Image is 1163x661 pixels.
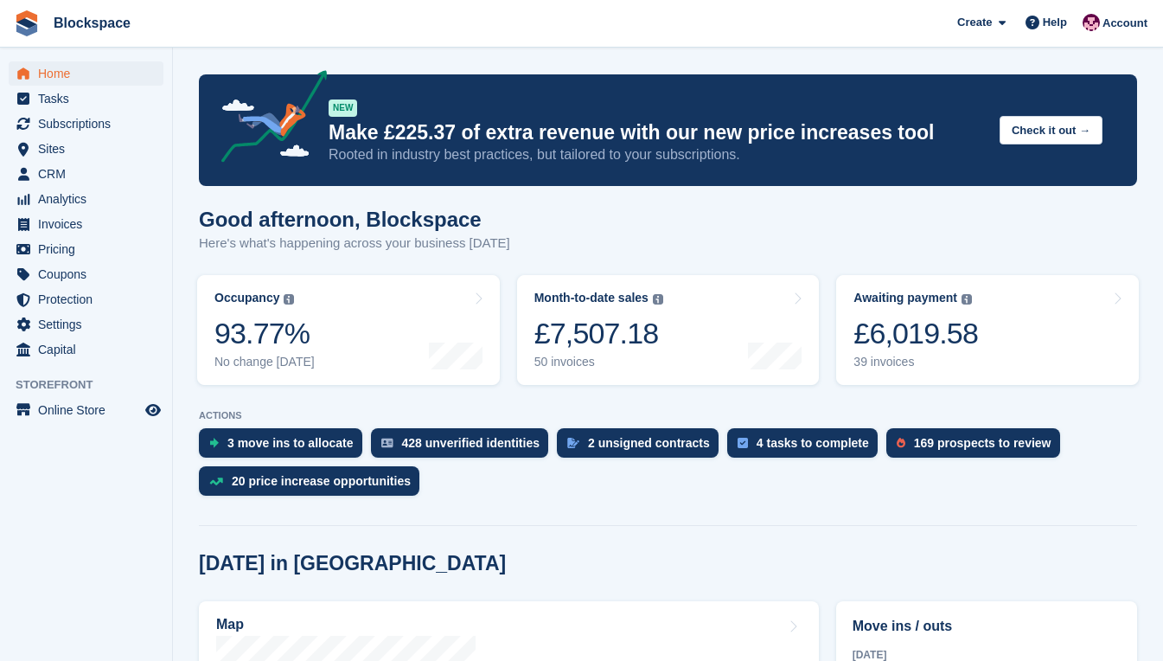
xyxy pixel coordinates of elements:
[9,337,163,362] a: menu
[1000,116,1102,144] button: Check it out →
[9,187,163,211] a: menu
[853,616,1121,637] h2: Move ins / outs
[853,355,978,369] div: 39 invoices
[962,294,972,305] img: icon-info-grey-7440780725fd019a000dd9b08b2336e03edf1995a4989e88bcd33f0948082b44.svg
[9,87,163,111] a: menu
[886,428,1069,466] a: 169 prospects to review
[199,208,510,231] h1: Good afternoon, Blockspace
[9,237,163,261] a: menu
[1102,15,1147,32] span: Account
[216,617,244,632] h2: Map
[38,162,142,186] span: CRM
[9,162,163,186] a: menu
[402,436,540,450] div: 428 unverified identities
[914,436,1051,450] div: 169 prospects to review
[209,478,223,485] img: price_increase_opportunities-93ffe204e8149a01c8c9dc8f82e8f89637d9d84a8eef4429ea346261dce0b2c0.svg
[853,291,957,305] div: Awaiting payment
[957,14,992,31] span: Create
[853,316,978,351] div: £6,019.58
[38,312,142,337] span: Settings
[214,316,315,351] div: 93.77%
[653,294,663,305] img: icon-info-grey-7440780725fd019a000dd9b08b2336e03edf1995a4989e88bcd33f0948082b44.svg
[9,137,163,161] a: menu
[381,438,393,448] img: verify_identity-adf6edd0f0f0b5bbfe63781bf79b02c33cf7c696d77639b501bdc392416b5a36.svg
[284,294,294,305] img: icon-info-grey-7440780725fd019a000dd9b08b2336e03edf1995a4989e88bcd33f0948082b44.svg
[214,291,279,305] div: Occupancy
[38,287,142,311] span: Protection
[329,145,986,164] p: Rooted in industry best practices, but tailored to your subscriptions.
[757,436,869,450] div: 4 tasks to complete
[557,428,727,466] a: 2 unsigned contracts
[214,355,315,369] div: No change [DATE]
[9,61,163,86] a: menu
[329,120,986,145] p: Make £225.37 of extra revenue with our new price increases tool
[16,376,172,394] span: Storefront
[14,10,40,36] img: stora-icon-8386f47178a22dfd0bd8f6a31ec36ba5ce8667c1dd55bd0f319d3a0aa187defe.svg
[517,275,820,385] a: Month-to-date sales £7,507.18 50 invoices
[38,87,142,111] span: Tasks
[199,428,371,466] a: 3 move ins to allocate
[727,428,886,466] a: 4 tasks to complete
[143,400,163,420] a: Preview store
[38,237,142,261] span: Pricing
[227,436,354,450] div: 3 move ins to allocate
[567,438,579,448] img: contract_signature_icon-13c848040528278c33f63329250d36e43548de30e8caae1d1a13099fd9432cc5.svg
[197,275,500,385] a: Occupancy 93.77% No change [DATE]
[9,398,163,422] a: menu
[38,398,142,422] span: Online Store
[38,137,142,161] span: Sites
[534,316,663,351] div: £7,507.18
[9,287,163,311] a: menu
[38,112,142,136] span: Subscriptions
[38,187,142,211] span: Analytics
[534,291,649,305] div: Month-to-date sales
[38,262,142,286] span: Coupons
[897,438,905,448] img: prospect-51fa495bee0391a8d652442698ab0144808aea92771e9ea1ae160a38d050c398.svg
[38,61,142,86] span: Home
[738,438,748,448] img: task-75834270c22a3079a89374b754ae025e5fb1db73e45f91037f5363f120a921f8.svg
[207,70,328,169] img: price-adjustments-announcement-icon-8257ccfd72463d97f412b2fc003d46551f7dbcb40ab6d574587a9cd5c0d94...
[534,355,663,369] div: 50 invoices
[9,262,163,286] a: menu
[9,212,163,236] a: menu
[199,552,506,575] h2: [DATE] in [GEOGRAPHIC_DATA]
[9,312,163,337] a: menu
[47,9,137,37] a: Blockspace
[209,438,219,448] img: move_ins_to_allocate_icon-fdf77a2bb77ea45bf5b3d319d69a93e2d87916cf1d5bf7949dd705db3b84f3ca.svg
[1043,14,1067,31] span: Help
[836,275,1139,385] a: Awaiting payment £6,019.58 39 invoices
[199,234,510,253] p: Here's what's happening across your business [DATE]
[371,428,558,466] a: 428 unverified identities
[588,436,710,450] div: 2 unsigned contracts
[232,474,411,488] div: 20 price increase opportunities
[9,112,163,136] a: menu
[38,212,142,236] span: Invoices
[329,99,357,117] div: NEW
[199,410,1137,421] p: ACTIONS
[199,466,428,504] a: 20 price increase opportunities
[38,337,142,362] span: Capital
[1083,14,1100,31] img: Blockspace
